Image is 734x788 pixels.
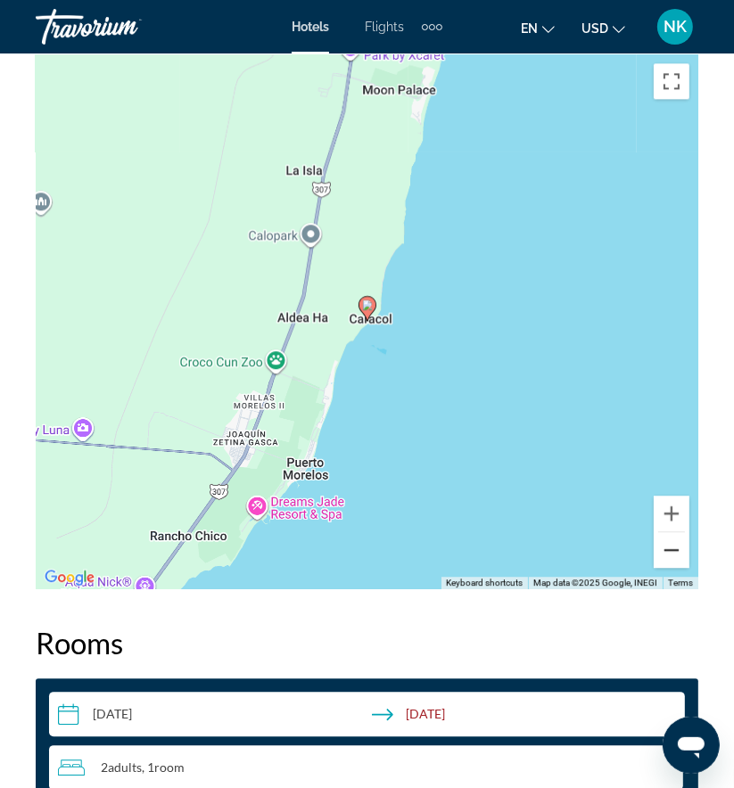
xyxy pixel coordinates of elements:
span: USD [581,21,608,36]
button: Zoom out [654,532,689,568]
span: Adults [108,759,142,775]
iframe: Button to launch messaging window [663,717,720,774]
button: User Menu [652,8,698,45]
span: Map data ©2025 Google, INEGI [533,578,657,587]
a: Terms (opens in new tab) [668,578,693,587]
button: Toggle fullscreen view [654,63,689,99]
img: Google [40,566,99,589]
h2: Rooms [36,625,698,661]
span: 2 [101,760,142,775]
button: Change language [521,15,555,41]
button: Extra navigation items [422,12,442,41]
span: NK [664,18,687,36]
a: Open this area in Google Maps (opens a new window) [40,566,99,589]
a: Travorium [36,4,214,50]
a: Flights [365,20,404,34]
button: Zoom in [654,496,689,531]
span: , 1 [142,760,185,775]
button: Change currency [581,15,625,41]
button: Select check in and out date [49,692,685,736]
span: en [521,21,538,36]
span: Room [154,759,185,775]
button: Keyboard shortcuts [446,577,523,589]
a: Hotels [292,20,329,34]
